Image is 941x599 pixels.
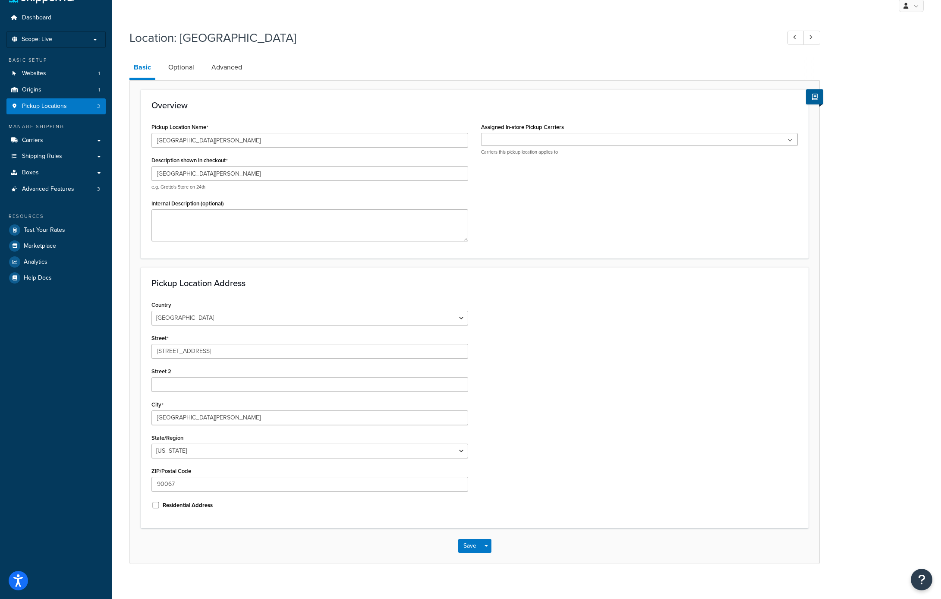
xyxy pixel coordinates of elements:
[98,70,100,77] span: 1
[22,186,74,193] span: Advanced Features
[22,137,43,144] span: Carriers
[22,14,51,22] span: Dashboard
[22,36,52,43] span: Scope: Live
[151,124,208,131] label: Pickup Location Name
[163,501,213,509] label: Residential Address
[806,89,823,104] button: Show Help Docs
[97,186,100,193] span: 3
[6,181,106,197] a: Advanced Features3
[6,222,106,238] a: Test Your Rates
[6,165,106,181] a: Boxes
[6,66,106,82] li: Websites
[22,169,39,177] span: Boxes
[6,66,106,82] a: Websites1
[151,184,468,190] p: e.g. Grotto's Store on 24th
[22,103,67,110] span: Pickup Locations
[6,123,106,130] div: Manage Shipping
[481,124,564,130] label: Assigned In-store Pickup Carriers
[129,29,771,46] h1: Location: [GEOGRAPHIC_DATA]
[6,132,106,148] a: Carriers
[97,103,100,110] span: 3
[98,86,100,94] span: 1
[151,101,798,110] h3: Overview
[6,254,106,270] a: Analytics
[151,278,798,288] h3: Pickup Location Address
[151,200,224,207] label: Internal Description (optional)
[151,302,171,308] label: Country
[6,57,106,64] div: Basic Setup
[24,243,56,250] span: Marketplace
[803,31,820,45] a: Next Record
[6,148,106,164] a: Shipping Rules
[207,57,246,78] a: Advanced
[151,401,164,408] label: City
[151,157,228,164] label: Description shown in checkout
[6,98,106,114] li: Pickup Locations
[6,270,106,286] a: Help Docs
[22,153,62,160] span: Shipping Rules
[24,259,47,266] span: Analytics
[6,213,106,220] div: Resources
[458,539,482,553] button: Save
[22,70,46,77] span: Websites
[151,335,169,342] label: Street
[129,57,155,80] a: Basic
[6,98,106,114] a: Pickup Locations3
[164,57,198,78] a: Optional
[151,435,183,441] label: State/Region
[22,86,41,94] span: Origins
[6,82,106,98] li: Origins
[6,238,106,254] a: Marketplace
[151,368,171,375] label: Street 2
[24,227,65,234] span: Test Your Rates
[787,31,804,45] a: Previous Record
[6,181,106,197] li: Advanced Features
[151,468,191,474] label: ZIP/Postal Code
[6,82,106,98] a: Origins1
[6,10,106,26] a: Dashboard
[24,274,52,282] span: Help Docs
[911,569,932,590] button: Open Resource Center
[481,149,798,155] p: Carriers this pickup location applies to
